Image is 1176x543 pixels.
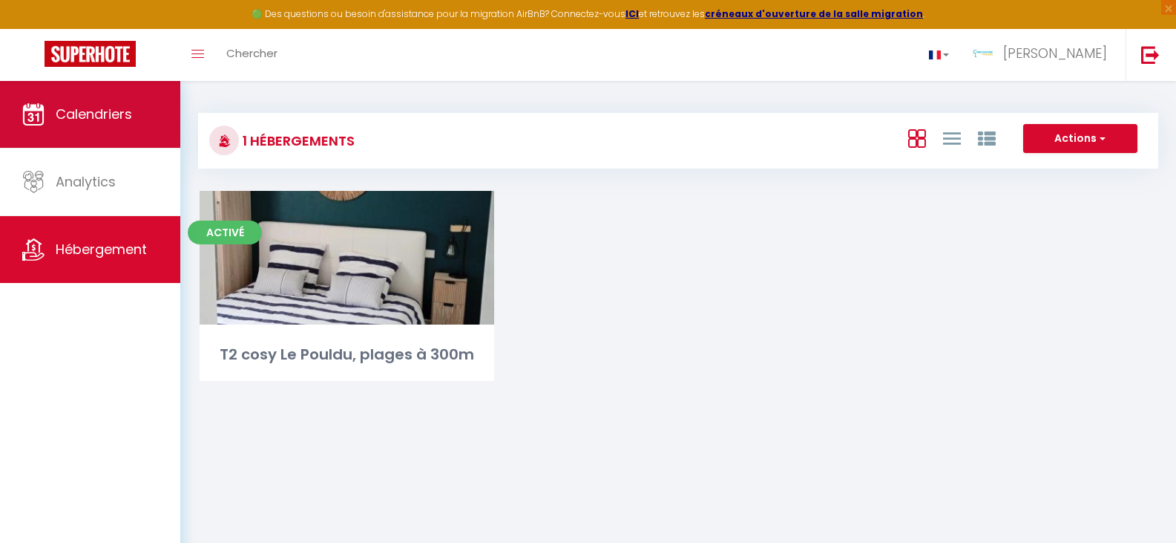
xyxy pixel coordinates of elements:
a: Vue par Groupe [978,126,996,150]
div: T2 cosy Le Pouldu, plages à 300m [200,343,494,366]
a: Chercher [215,29,289,81]
button: Actions [1023,124,1137,154]
span: Activé [188,221,262,244]
a: créneaux d'ouverture de la salle migration [705,7,923,20]
h3: 1 Hébergements [239,124,355,157]
iframe: Chat [1113,476,1165,532]
span: Analytics [56,172,116,191]
img: logout [1141,45,1160,64]
img: Super Booking [45,41,136,67]
span: Chercher [226,45,277,61]
a: ICI [625,7,639,20]
span: [PERSON_NAME] [1003,44,1107,62]
a: Vue en Box [908,126,926,150]
img: ... [971,42,993,65]
a: Vue en Liste [943,126,961,150]
span: Hébergement [56,240,147,259]
a: ... [PERSON_NAME] [960,29,1126,81]
span: Calendriers [56,105,132,123]
button: Ouvrir le widget de chat LiveChat [12,6,56,51]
